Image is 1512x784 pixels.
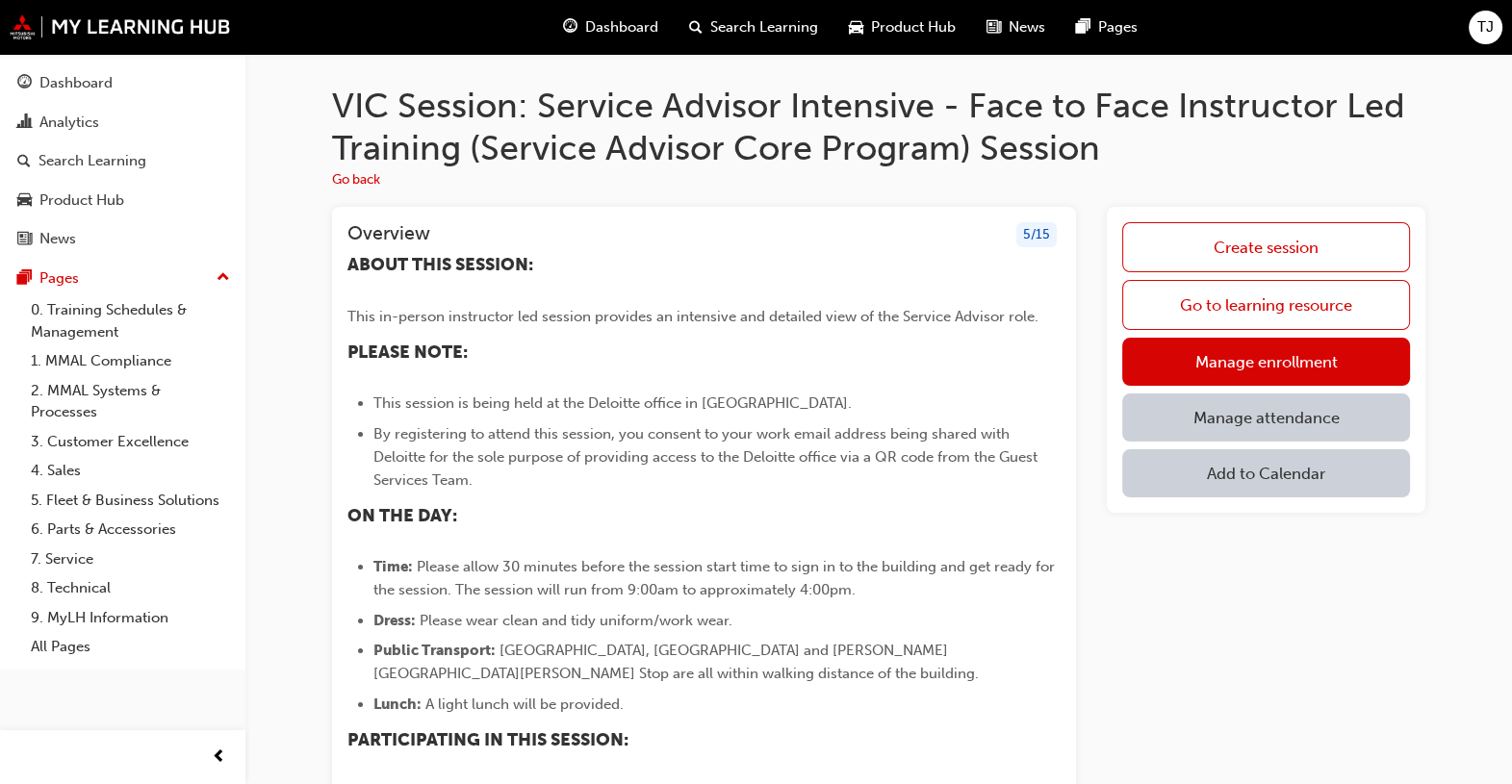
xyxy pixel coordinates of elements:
[8,183,238,218] a: Product Hub
[1122,393,1410,442] a: Manage attendance
[17,75,32,92] span: guage-icon
[1477,16,1494,38] span: TJ
[1098,16,1138,38] span: Pages
[332,169,380,191] button: Go back
[23,486,238,516] a: 5. Fleet & Business Solutions
[373,612,416,629] span: Dress:
[1122,449,1410,497] button: Add to Calendar
[347,222,430,248] h3: Overview
[833,8,971,47] a: car-iconProduct Hub
[38,150,146,172] div: Search Learning
[23,346,238,376] a: 1. MMAL Compliance
[39,228,76,250] div: News
[8,65,238,101] a: Dashboard
[8,261,238,296] button: Pages
[17,153,31,170] span: search-icon
[39,190,124,212] div: Product Hub
[212,746,226,770] span: prev-icon
[332,85,1425,168] h1: VIC Session: Service Advisor Intensive - Face to Face Instructor Led Training (Service Advisor Co...
[373,642,979,682] span: [GEOGRAPHIC_DATA], [GEOGRAPHIC_DATA] and [PERSON_NAME][GEOGRAPHIC_DATA][PERSON_NAME] Stop are all...
[17,114,32,132] span: chart-icon
[1122,280,1410,330] a: Go to learning resource
[23,632,238,662] a: All Pages
[217,266,230,291] span: up-icon
[347,729,628,750] span: PARTICIPATING IN THIS SESSION:
[23,603,238,633] a: 9. MyLH Information
[971,8,1061,47] a: news-iconNews
[23,515,238,544] a: 6. Parts & Accessories
[347,341,468,363] span: PLEASE NOTE:
[347,308,1038,325] span: This in-person instructor led session provides an intensive and detailed view of the Service Advi...
[23,427,238,457] a: 3. Customer Excellence
[23,376,238,427] a: 2. MMAL Systems & Processes
[689,15,703,39] span: search-icon
[1009,16,1045,38] span: News
[23,544,238,574] a: 7. Service
[39,112,99,134] div: Analytics
[420,612,732,629] span: Please wear clean and tidy uniform/work wear.
[849,15,863,39] span: car-icon
[8,143,238,179] a: Search Learning
[10,14,231,39] img: mmal
[373,642,496,659] span: Public Transport:
[39,72,113,94] div: Dashboard
[347,254,533,275] span: ABOUT THIS SESSION:
[8,105,238,140] a: Analytics
[425,695,624,713] span: A light lunch will be provided.
[1061,8,1153,47] a: pages-iconPages
[373,558,1059,598] span: Please allow 30 minutes before the session start time to sign in to the building and get ready fo...
[39,267,79,290] div: Pages
[373,558,413,575] span: Time:
[563,15,577,39] span: guage-icon
[1469,11,1502,44] button: TJ
[17,192,32,210] span: car-icon
[548,8,674,47] a: guage-iconDashboard
[373,695,422,713] span: Lunch:
[23,295,238,346] a: 0. Training Schedules & Management
[585,16,658,38] span: Dashboard
[373,425,1041,489] span: By registering to attend this session, you consent to your work email address being shared with D...
[710,16,818,38] span: Search Learning
[23,573,238,603] a: 8. Technical
[1016,222,1057,248] div: 5 / 15
[17,231,32,248] span: news-icon
[8,221,238,257] a: News
[1122,222,1410,272] a: Create session
[373,394,852,412] span: This session is being held at the Deloitte office in [GEOGRAPHIC_DATA].
[347,505,457,526] span: ON THE DAY:
[8,62,238,261] button: DashboardAnalyticsSearch LearningProduct HubNews
[23,456,238,486] a: 4. Sales
[987,15,1001,39] span: news-icon
[17,270,32,288] span: pages-icon
[871,16,956,38] span: Product Hub
[674,8,833,47] a: search-iconSearch Learning
[1076,15,1090,39] span: pages-icon
[1122,338,1410,386] a: Manage enrollment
